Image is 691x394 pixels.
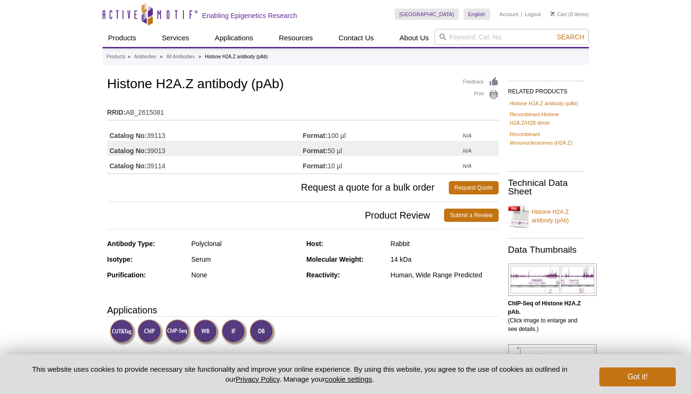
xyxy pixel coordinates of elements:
a: English [464,9,490,20]
h3: Applications [107,303,499,317]
h2: RELATED PRODUCTS [508,81,584,98]
li: » [160,54,163,59]
li: | [521,9,522,20]
strong: Isotype: [107,256,133,263]
td: N/A [463,141,498,156]
a: Antibodies [134,53,156,61]
span: Search [557,33,584,41]
strong: Antibody Type: [107,240,155,247]
li: » [199,54,201,59]
strong: Format: [303,162,328,170]
a: Products [107,53,125,61]
h2: Data Thumbnails [508,246,584,254]
td: 50 µl [303,141,463,156]
a: Histone H2A.Z antibody (pAb) [510,99,578,108]
strong: RRID: [107,108,126,117]
a: Cart [550,11,567,18]
a: Resources [273,29,319,47]
strong: Catalog No: [110,147,147,155]
li: » [128,54,131,59]
p: This website uses cookies to provide necessary site functionality and improve your online experie... [16,364,584,384]
div: Rabbit [390,239,498,248]
h3: Published Applications [107,353,499,366]
td: 39114 [107,156,303,171]
div: Human, Wide Range Predicted [390,271,498,279]
a: Services [156,29,195,47]
h2: Enabling Epigenetics Research [202,11,297,20]
a: Recombinant Mononucleosomes (H2A.Z) [510,130,582,147]
strong: Format: [303,147,328,155]
td: 39013 [107,141,303,156]
div: Serum [191,255,299,264]
td: 39113 [107,126,303,141]
img: Histone H2A.Z antibody (pAb) tested by ChIP-Seq. [508,264,596,296]
b: ChIP-Seq of Histone H2A.Z pAb. [508,300,581,315]
strong: Catalog No: [110,162,147,170]
td: N/A [463,156,498,171]
span: Request a quote for a bulk order [107,181,449,194]
img: Your Cart [550,11,555,16]
li: Histone H2A.Z antibody (pAb) [205,54,268,59]
strong: Reactivity: [306,271,340,279]
a: Print [463,90,499,100]
button: cookie settings [325,375,372,383]
a: Contact Us [333,29,379,47]
h2: Technical Data Sheet [508,179,584,196]
img: Western Blot Validated [193,319,219,345]
img: CUT&Tag Validated [110,319,136,345]
p: (Click image to enlarge and see details.) [508,299,584,333]
a: Request Quote [449,181,499,194]
img: ChIP Validated [137,319,163,345]
a: Feedback [463,77,499,87]
a: Histone H2A.Z antibody (pAb) [508,202,584,230]
a: Recombinant Histone H2A.Z/H2B dimer [510,110,582,127]
td: 10 µl [303,156,463,171]
a: [GEOGRAPHIC_DATA] [395,9,459,20]
img: Immunofluorescence Validated [221,319,247,345]
a: All Antibodies [166,53,195,61]
td: N/A [463,126,498,141]
li: (0 items) [550,9,589,20]
div: None [191,271,299,279]
td: 100 µl [303,126,463,141]
strong: Catalog No: [110,131,147,140]
a: Logout [525,11,541,18]
h1: Histone H2A.Z antibody (pAb) [107,77,499,93]
a: Submit a Review [444,209,498,222]
span: Product Review [107,209,445,222]
strong: Molecular Weight: [306,256,363,263]
button: Got it! [599,367,675,386]
img: Dot Blot Validated [249,319,275,345]
a: Account [500,11,519,18]
a: Products [103,29,142,47]
a: About Us [394,29,435,47]
a: Privacy Policy [236,375,279,383]
td: AB_2615081 [107,102,499,118]
strong: Host: [306,240,323,247]
button: Search [554,33,587,41]
div: 14 kDa [390,255,498,264]
strong: Format: [303,131,328,140]
div: Polyclonal [191,239,299,248]
a: Applications [209,29,259,47]
strong: Purification: [107,271,146,279]
img: ChIP-Seq Validated [165,319,191,345]
input: Keyword, Cat. No. [435,29,589,45]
